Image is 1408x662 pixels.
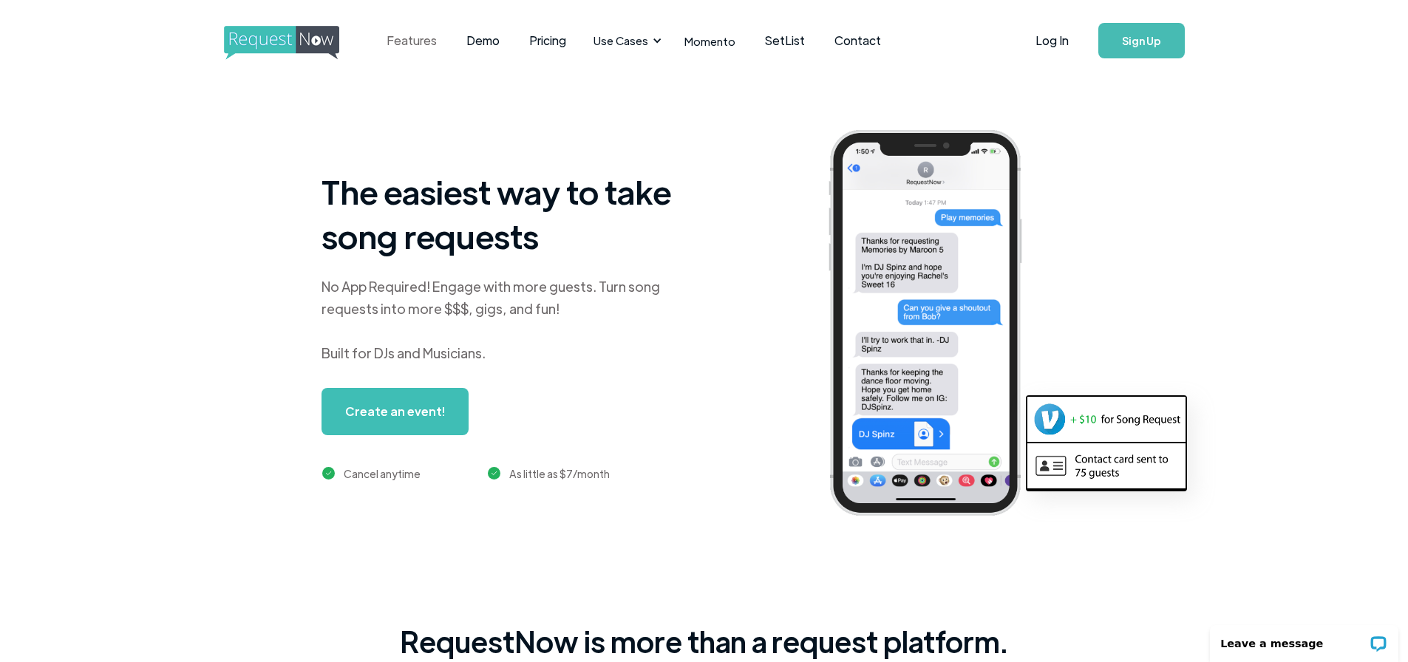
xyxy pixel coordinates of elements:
[372,18,452,64] a: Features
[224,26,335,55] a: home
[224,26,367,60] img: requestnow logo
[1027,443,1186,488] img: contact card example
[488,467,500,480] img: green checkmark
[1027,397,1186,441] img: venmo screenshot
[1021,15,1084,66] a: Log In
[452,18,514,64] a: Demo
[514,18,581,64] a: Pricing
[670,19,750,63] a: Momento
[509,465,610,482] div: As little as $7/month
[1200,615,1408,662] iframe: LiveChat chat widget
[1098,23,1185,58] a: Sign Up
[322,169,691,258] h1: The easiest way to take song requests
[585,18,666,64] div: Use Cases
[820,18,896,64] a: Contact
[750,18,820,64] a: SetList
[594,33,648,49] div: Use Cases
[322,276,691,364] div: No App Required! Engage with more guests. Turn song requests into more $$$, gigs, and fun! Built ...
[322,388,469,435] a: Create an event!
[322,467,335,480] img: green checkmark
[812,120,1061,531] img: iphone screenshot
[344,465,421,482] div: Cancel anytime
